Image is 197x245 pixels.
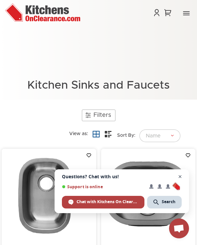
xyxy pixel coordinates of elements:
a: Filters [82,110,115,121]
span: Chat with Kitchens On Clearance [77,199,138,205]
img: Kitchens On Clearance [5,3,80,22]
label: View as: [69,131,88,137]
h1: Kitchen Sinks and Faucets [5,80,192,92]
label: Sort By: [117,133,135,139]
span: Search [162,199,175,205]
div: Open chat [169,218,189,238]
img: prodmain_84741_lancer_vs18311.png [101,149,196,243]
span: Support is online [62,184,144,189]
img: prodmain_84762_lancer_vs18129_2.1.jpg [2,149,96,243]
span: Close chat [176,173,184,181]
div: Chat with Kitchens On Clearance [62,196,144,208]
div: Search [147,196,182,208]
span: Questions? Chat with us! [62,174,182,179]
a: List [104,130,112,138]
button: Toggle Navigation [181,8,192,19]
